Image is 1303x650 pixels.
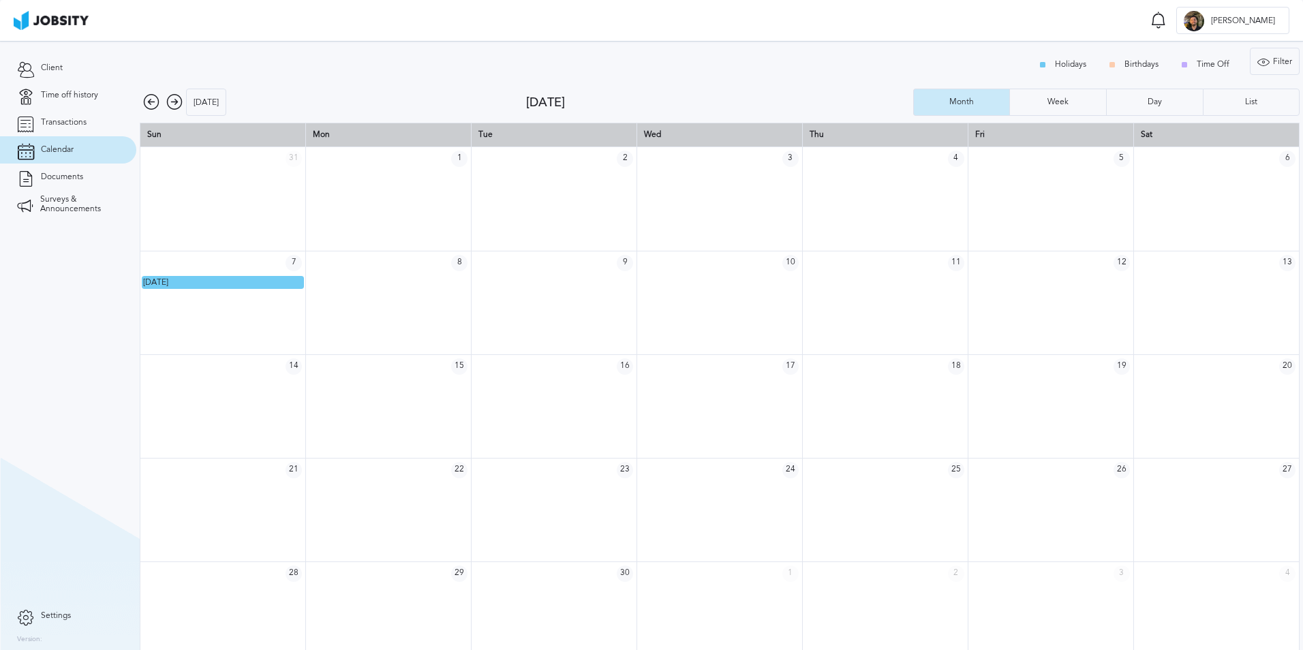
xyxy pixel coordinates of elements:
span: Time off history [41,91,98,100]
span: 28 [286,566,302,582]
div: [DATE] [187,89,226,117]
span: Sun [147,129,162,139]
span: 31 [286,151,302,167]
button: Week [1009,89,1106,116]
span: 24 [782,462,799,478]
span: 15 [451,358,467,375]
span: Mon [313,129,330,139]
button: Month [913,89,1010,116]
button: Day [1106,89,1203,116]
span: 1 [451,151,467,167]
span: [DATE] [143,277,168,287]
span: Calendar [41,145,74,155]
span: 2 [617,151,633,167]
div: Day [1141,97,1169,107]
span: 20 [1279,358,1296,375]
span: 7 [286,255,302,271]
div: J [1184,11,1204,31]
div: Week [1041,97,1075,107]
span: 5 [1114,151,1130,167]
span: 19 [1114,358,1130,375]
span: 11 [948,255,964,271]
span: 4 [1279,566,1296,582]
span: 3 [782,151,799,167]
img: ab4bad089aa723f57921c736e9817d99.png [14,11,89,30]
span: 3 [1114,566,1130,582]
span: Thu [810,129,824,139]
span: 4 [948,151,964,167]
span: Fri [975,129,985,139]
span: 2 [948,566,964,582]
span: 22 [451,462,467,478]
span: 17 [782,358,799,375]
span: Tue [478,129,493,139]
label: Version: [17,636,42,644]
button: J[PERSON_NAME] [1176,7,1289,34]
div: Month [942,97,981,107]
span: 21 [286,462,302,478]
div: [DATE] [526,95,913,110]
button: List [1203,89,1300,116]
span: 26 [1114,462,1130,478]
span: Sat [1141,129,1152,139]
span: 12 [1114,255,1130,271]
span: 13 [1279,255,1296,271]
button: [DATE] [186,89,226,116]
span: 23 [617,462,633,478]
span: 10 [782,255,799,271]
div: List [1238,97,1264,107]
button: Filter [1250,48,1300,75]
span: 25 [948,462,964,478]
span: 6 [1279,151,1296,167]
span: 8 [451,255,467,271]
span: 27 [1279,462,1296,478]
span: 16 [617,358,633,375]
span: Transactions [41,118,87,127]
span: Wed [644,129,661,139]
span: 29 [451,566,467,582]
span: Settings [41,611,71,621]
span: Client [41,63,63,73]
span: 30 [617,566,633,582]
span: 9 [617,255,633,271]
span: 14 [286,358,302,375]
span: [PERSON_NAME] [1204,16,1282,26]
div: Filter [1251,48,1299,76]
span: 1 [782,566,799,582]
span: 18 [948,358,964,375]
span: Documents [41,172,83,182]
span: Surveys & Announcements [40,195,119,214]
